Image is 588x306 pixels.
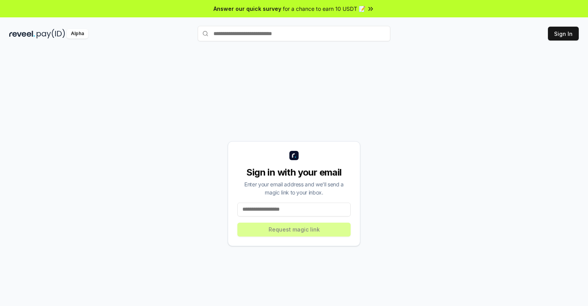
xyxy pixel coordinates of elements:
[9,29,35,39] img: reveel_dark
[213,5,281,13] span: Answer our quick survey
[289,151,299,160] img: logo_small
[237,166,351,179] div: Sign in with your email
[37,29,65,39] img: pay_id
[548,27,579,41] button: Sign In
[67,29,88,39] div: Alpha
[237,180,351,196] div: Enter your email address and we’ll send a magic link to your inbox.
[283,5,365,13] span: for a chance to earn 10 USDT 📝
